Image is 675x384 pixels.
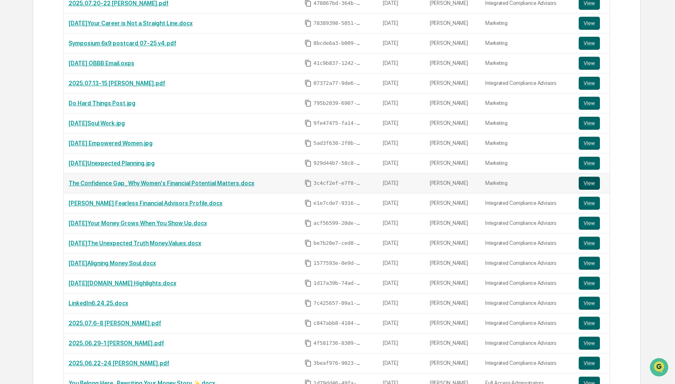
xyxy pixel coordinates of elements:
[378,73,425,93] td: [DATE]
[425,133,480,153] td: [PERSON_NAME]
[579,77,605,90] a: View
[425,353,480,373] td: [PERSON_NAME]
[304,300,312,307] span: Copy Id
[313,360,362,366] span: 3beaf976-9023-4176-9780-3a706a147ec3
[378,213,425,233] td: [DATE]
[480,13,573,33] td: Marketing
[378,193,425,213] td: [DATE]
[378,333,425,353] td: [DATE]
[304,60,312,67] span: Copy Id
[579,317,605,330] a: View
[425,93,480,113] td: [PERSON_NAME]
[81,138,99,144] span: Pylon
[56,99,104,114] a: 🗄️Attestations
[480,73,573,93] td: Integrated Compliance Advisors
[304,40,312,47] span: Copy Id
[579,337,605,350] a: View
[69,340,164,346] a: 2025.06.29-1 [PERSON_NAME].pdf
[59,103,66,110] div: 🗄️
[8,103,15,110] div: 🖐️
[69,140,153,146] a: [DATE] Empowered Women.jpg
[378,113,425,133] td: [DATE]
[378,273,425,293] td: [DATE]
[425,193,480,213] td: [PERSON_NAME]
[69,160,155,166] a: [DATE]Unexpected Planning.jpg
[579,257,605,270] a: View
[579,117,600,130] button: View
[378,353,425,373] td: [DATE]
[304,80,312,87] span: Copy Id
[5,115,55,129] a: 🔎Data Lookup
[579,117,605,130] a: View
[579,97,600,110] button: View
[16,102,53,111] span: Preclearance
[579,177,600,190] button: View
[313,280,362,286] span: 1d17a39b-74ad-4672-9ae3-f013124fcb7d
[313,300,362,306] span: 7c425657-09a1-4cc5-aadd-8600d5cf6ecc
[69,40,176,47] a: Symposium 6x9 postcard 07-25 v4.pdf
[304,360,312,367] span: Copy Id
[579,277,600,290] button: View
[579,297,600,310] button: View
[579,57,600,70] button: View
[579,17,600,30] button: View
[425,333,480,353] td: [PERSON_NAME]
[304,160,312,167] span: Copy Id
[313,180,362,186] span: 3c4cf2ef-e7f8-4a1e-a9e2-04b604433299
[378,313,425,333] td: [DATE]
[69,80,165,87] a: 2025.07.13-15 [PERSON_NAME].pdf
[304,220,312,227] span: Copy Id
[304,280,312,287] span: Copy Id
[579,357,600,370] button: View
[579,217,605,230] a: View
[378,233,425,253] td: [DATE]
[480,193,573,213] td: Integrated Compliance Advisors
[313,340,362,346] span: 4f581736-8309-4565-8d58-136c481b2df6
[28,62,134,70] div: Start new chat
[425,153,480,173] td: [PERSON_NAME]
[579,357,605,370] a: View
[69,120,125,127] a: [DATE]Soul Work.jpg
[425,33,480,53] td: [PERSON_NAME]
[579,97,605,110] a: View
[8,62,23,77] img: 1746055101610-c473b297-6a78-478c-a979-82029cc54cd1
[425,313,480,333] td: [PERSON_NAME]
[480,213,573,233] td: Integrated Compliance Advisors
[378,133,425,153] td: [DATE]
[579,37,605,50] a: View
[69,180,254,186] a: The Confidence Gap_ Why Women's Financial Potential Matters.docx
[378,13,425,33] td: [DATE]
[69,220,207,226] a: [DATE]Your Money Grows When You Show Up.docx
[480,273,573,293] td: Integrated Compliance Advisors
[5,99,56,114] a: 🖐️Preclearance
[304,240,312,247] span: Copy Id
[579,37,600,50] button: View
[378,33,425,53] td: [DATE]
[69,20,193,27] a: [DATE]Your Career is Not a Straight Line.docx
[579,137,600,150] button: View
[579,297,605,310] a: View
[313,220,362,226] span: acf56599-20de-4834-91fe-526a5535cb18
[480,133,573,153] td: Marketing
[313,100,362,107] span: 795b2039-6907-4725-9ccf-0ed9f2a8458a
[58,138,99,144] a: Powered byPylon
[313,320,362,326] span: c847abb8-4184-4a6b-9ab2-a1714cdf6306
[378,153,425,173] td: [DATE]
[480,153,573,173] td: Marketing
[480,33,573,53] td: Marketing
[480,253,573,273] td: Integrated Compliance Advisors
[378,93,425,113] td: [DATE]
[579,217,600,230] button: View
[579,77,600,90] button: View
[304,120,312,127] span: Copy Id
[304,100,312,107] span: Copy Id
[579,157,605,170] a: View
[313,80,362,87] span: 07372a77-9de6-49ef-bc35-33217d6e2991
[425,53,480,73] td: [PERSON_NAME]
[69,100,135,107] a: Do Hard Things Post.jpg
[378,253,425,273] td: [DATE]
[425,173,480,193] td: [PERSON_NAME]
[69,360,169,366] a: 2025.06.22-24 [PERSON_NAME].pdf
[480,53,573,73] td: Marketing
